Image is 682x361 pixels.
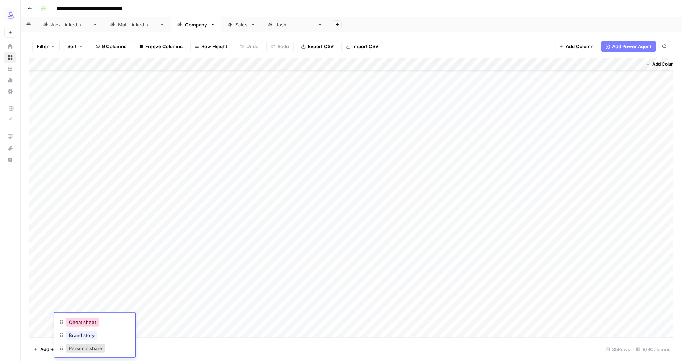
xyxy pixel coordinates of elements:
[4,41,16,52] a: Home
[66,344,105,353] button: Personal share
[104,17,171,32] a: [PERSON_NAME]
[32,41,60,52] button: Filter
[4,8,17,21] img: AirOps Growth Logo
[235,21,247,28] div: Sales
[221,17,261,32] a: Sales
[145,43,183,50] span: Freeze Columns
[276,21,314,28] div: [PERSON_NAME]
[185,21,207,28] div: Company
[297,41,338,52] button: Export CSV
[352,43,378,50] span: Import CSV
[66,318,99,327] button: Cheat sheet
[246,43,259,50] span: Undo
[603,344,633,355] div: 35 Rows
[40,346,60,353] span: Add Row
[643,59,681,69] button: Add Column
[102,43,126,50] span: 9 Columns
[341,41,383,52] button: Import CSV
[118,21,157,28] div: [PERSON_NAME]
[4,86,16,97] a: Settings
[201,43,227,50] span: Row Height
[63,41,88,52] button: Sort
[91,41,131,52] button: 9 Columns
[67,43,77,50] span: Sort
[566,43,594,50] span: Add Column
[652,61,678,67] span: Add Column
[4,52,16,63] a: Browse
[633,344,673,355] div: 9/9 Columns
[4,63,16,75] a: Your Data
[261,17,329,32] a: [PERSON_NAME]
[235,41,263,52] button: Undo
[4,6,16,24] button: Workspace: AirOps Growth
[612,43,652,50] span: Add Power Agent
[51,21,90,28] div: [PERSON_NAME]
[37,17,104,32] a: [PERSON_NAME]
[4,154,16,166] button: Help + Support
[308,43,334,50] span: Export CSV
[66,331,97,340] button: Brand story
[37,43,49,50] span: Filter
[277,43,289,50] span: Redo
[171,17,221,32] a: Company
[5,143,16,154] div: What's new?
[134,41,187,52] button: Freeze Columns
[190,41,232,52] button: Row Height
[266,41,294,52] button: Redo
[4,142,16,154] button: What's new?
[4,74,16,86] a: Usage
[555,41,598,52] button: Add Column
[59,316,131,329] div: Cheat sheet
[601,41,656,52] button: Add Power Agent
[4,131,16,142] a: AirOps Academy
[29,344,64,355] button: Add Row
[59,329,131,343] div: Brand story
[59,343,131,356] div: Personal share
